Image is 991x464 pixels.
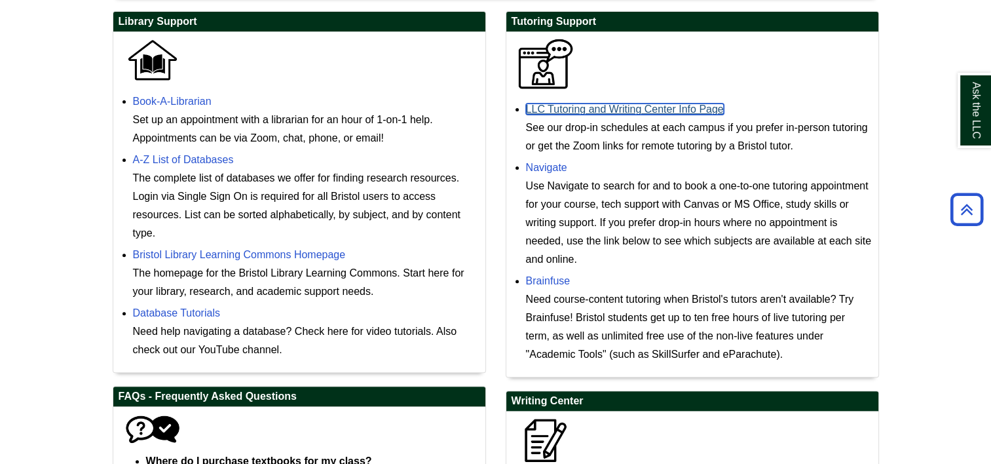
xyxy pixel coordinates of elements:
div: See our drop-in schedules at each campus if you prefer in-person tutoring or get the Zoom links f... [526,119,872,155]
a: LLC Tutoring and Writing Center Info Page [526,104,724,115]
a: Book-A-Librarian [133,96,212,107]
div: The homepage for the Bristol Library Learning Commons. Start here for your library, research, and... [133,264,479,301]
a: Back to Top [946,201,988,218]
a: Brainfuse [526,275,570,286]
a: Database Tutorials [133,307,220,319]
div: Need course-content tutoring when Bristol's tutors aren't available? Try Brainfuse! Bristol stude... [526,290,872,364]
h2: FAQs - Frequently Asked Questions [113,387,485,407]
h2: Tutoring Support [506,12,878,32]
a: Navigate [526,162,567,173]
div: Set up an appointment with a librarian for an hour of 1-on-1 help. Appointments can be via Zoom, ... [133,111,479,147]
div: Use Navigate to search for and to book a one-to-one tutoring appointment for your course, tech su... [526,177,872,269]
h2: Writing Center [506,391,878,412]
h2: Library Support [113,12,485,32]
div: The complete list of databases we offer for finding research resources. Login via Single Sign On ... [133,169,479,242]
a: A-Z List of Databases [133,154,234,165]
div: Need help navigating a database? Check here for video tutorials. Also check out our YouTube channel. [133,322,479,359]
a: Bristol Library Learning Commons Homepage [133,249,346,260]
